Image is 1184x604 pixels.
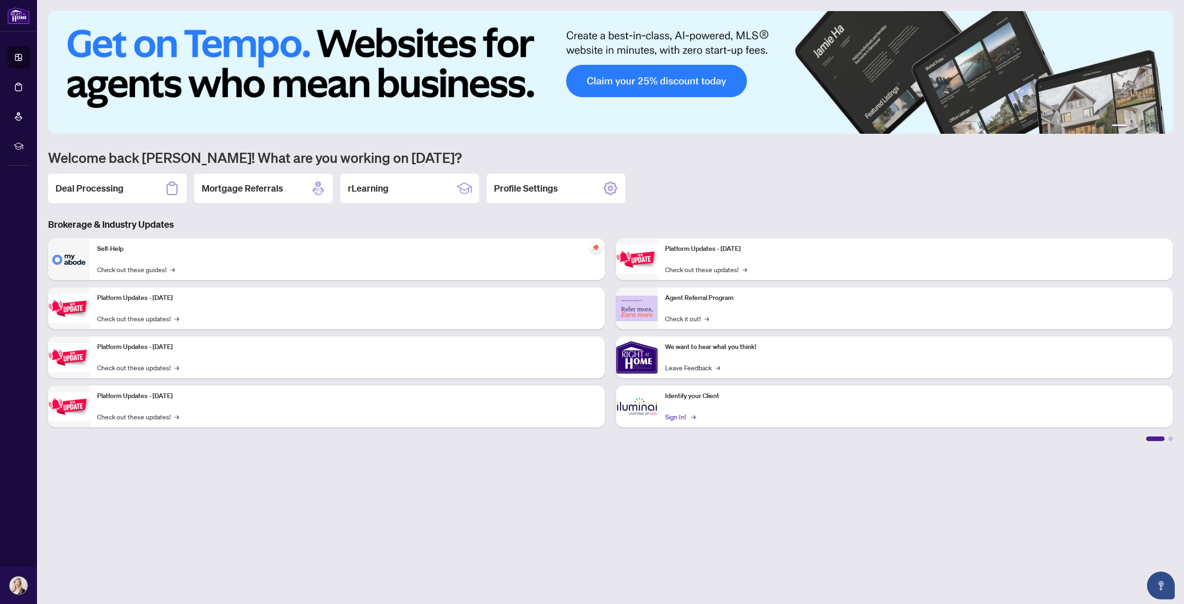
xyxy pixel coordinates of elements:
h2: Profile Settings [494,182,558,195]
img: Identify your Client [616,386,658,427]
p: Agent Referral Program [665,293,1165,303]
a: Check out these guides!→ [97,264,175,274]
button: Open asap [1147,572,1175,599]
button: 3 [1138,125,1141,128]
span: → [174,313,179,324]
span: → [704,313,709,324]
a: Sign In!→ [665,411,694,422]
span: → [742,264,747,274]
img: Platform Updates - September 16, 2025 [48,294,90,323]
img: Platform Updates - July 8, 2025 [48,392,90,421]
button: 5 [1153,125,1156,128]
p: Platform Updates - [DATE] [97,293,598,303]
button: 2 [1130,125,1134,128]
h1: Welcome back [PERSON_NAME]! What are you working on [DATE]? [48,149,1173,166]
span: → [691,411,696,422]
h3: Brokerage & Industry Updates [48,218,1173,231]
img: Platform Updates - June 23, 2025 [616,245,658,274]
p: Self-Help [97,244,598,254]
img: logo [7,7,30,24]
a: Leave Feedback→ [665,362,720,373]
a: Check out these updates!→ [665,264,747,274]
p: Platform Updates - [DATE] [97,342,598,352]
span: pushpin [590,242,601,253]
h2: rLearning [348,182,388,195]
button: 4 [1145,125,1149,128]
img: Self-Help [48,238,90,280]
p: Identify your Client [665,391,1165,401]
img: Agent Referral Program [616,296,658,321]
img: We want to hear what you think! [616,336,658,378]
a: Check it out!→ [665,313,709,324]
button: 6 [1160,125,1164,128]
a: Check out these updates!→ [97,411,179,422]
span: → [174,362,179,373]
span: → [174,411,179,422]
p: Platform Updates - [DATE] [97,391,598,401]
h2: Deal Processing [55,182,123,195]
h2: Mortgage Referrals [202,182,283,195]
a: Check out these updates!→ [97,362,179,373]
a: Check out these updates!→ [97,313,179,324]
p: Platform Updates - [DATE] [665,244,1165,254]
span: → [170,264,175,274]
img: Slide 0 [48,11,1173,134]
button: 1 [1112,125,1127,128]
span: → [715,362,720,373]
img: Profile Icon [10,577,27,594]
img: Platform Updates - July 21, 2025 [48,343,90,372]
p: We want to hear what you think! [665,342,1165,352]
